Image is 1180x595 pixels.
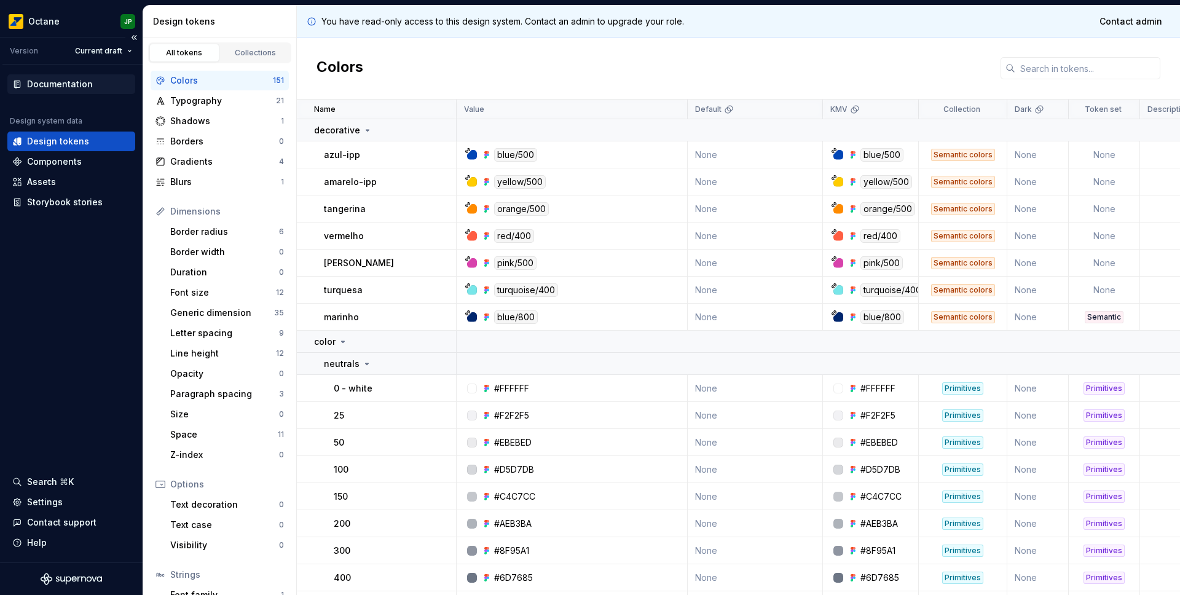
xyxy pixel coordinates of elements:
[321,15,684,28] p: You have read-only access to this design system. Contact an admin to upgrade your role.
[494,436,532,449] div: #EBEBED
[1007,402,1069,429] td: None
[1007,510,1069,537] td: None
[942,491,983,503] div: Primitives
[494,491,535,503] div: #C4C7CC
[931,230,995,242] div: Semantic colors
[334,491,348,503] p: 150
[124,17,132,26] div: JP
[153,15,291,28] div: Design tokens
[860,409,895,422] div: #F2F2F5
[464,104,484,114] p: Value
[170,498,279,511] div: Text decoration
[688,510,823,537] td: None
[170,347,276,360] div: Line height
[860,382,895,395] div: #FFFFFF
[931,257,995,269] div: Semantic colors
[274,308,284,318] div: 35
[170,74,273,87] div: Colors
[334,382,372,395] p: 0 - white
[151,91,289,111] a: Typography21
[170,115,281,127] div: Shadows
[688,277,823,304] td: None
[27,196,103,208] div: Storybook stories
[165,515,289,535] a: Text case0
[688,195,823,223] td: None
[931,311,995,323] div: Semantic colors
[931,176,995,188] div: Semantic colors
[7,74,135,94] a: Documentation
[334,436,344,449] p: 50
[931,149,995,161] div: Semantic colors
[1069,223,1140,250] td: None
[324,257,394,269] p: [PERSON_NAME]
[28,15,60,28] div: Octane
[1007,375,1069,402] td: None
[688,304,823,331] td: None
[494,256,537,270] div: pink/500
[860,202,915,216] div: orange/500
[1007,429,1069,456] td: None
[1007,223,1069,250] td: None
[7,533,135,553] button: Help
[27,516,96,529] div: Contact support
[860,310,904,324] div: blue/800
[170,449,279,461] div: Z-index
[7,132,135,151] a: Design tokens
[125,29,143,46] button: Collapse sidebar
[494,229,534,243] div: red/400
[860,148,903,162] div: blue/500
[1099,15,1162,28] span: Contact admin
[1007,168,1069,195] td: None
[170,519,279,531] div: Text case
[154,48,215,58] div: All tokens
[942,409,983,422] div: Primitives
[281,177,284,187] div: 1
[170,266,279,278] div: Duration
[41,573,102,585] a: Supernova Logo
[1007,141,1069,168] td: None
[688,141,823,168] td: None
[494,463,534,476] div: #D5D7DB
[494,518,532,530] div: #AEB3BA
[1085,311,1123,323] div: Semantic
[7,192,135,212] a: Storybook stories
[494,409,529,422] div: #F2F2F5
[7,172,135,192] a: Assets
[276,96,284,106] div: 21
[165,384,289,404] a: Paragraph spacing3
[324,230,364,242] p: vermelho
[225,48,286,58] div: Collections
[279,520,284,530] div: 0
[324,284,363,296] p: turquesa
[1084,463,1125,476] div: Primitives
[314,104,336,114] p: Name
[27,135,89,148] div: Design tokens
[860,283,924,297] div: turquoise/400
[1007,483,1069,510] td: None
[165,344,289,363] a: Line height12
[1069,141,1140,168] td: None
[170,539,279,551] div: Visibility
[1084,545,1125,557] div: Primitives
[7,472,135,492] button: Search ⌘K
[688,456,823,483] td: None
[151,172,289,192] a: Blurs1
[279,227,284,237] div: 6
[279,247,284,257] div: 0
[1091,10,1170,33] a: Contact admin
[27,156,82,168] div: Components
[27,176,56,188] div: Assets
[688,223,823,250] td: None
[165,283,289,302] a: Font size12
[931,284,995,296] div: Semantic colors
[279,389,284,399] div: 3
[334,409,344,422] p: 25
[942,436,983,449] div: Primitives
[279,136,284,146] div: 0
[314,124,360,136] p: decorative
[1085,104,1122,114] p: Token set
[170,478,284,491] div: Options
[317,57,363,79] h2: Colors
[7,513,135,532] button: Contact support
[314,336,336,348] p: color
